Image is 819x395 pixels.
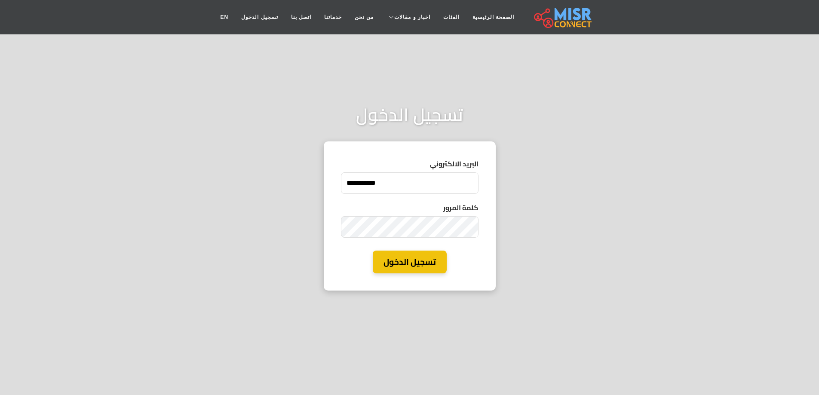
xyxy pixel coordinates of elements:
label: كلمة المرور [341,202,479,213]
label: البريد الالكتروني [341,159,479,169]
a: خدماتنا [318,9,348,25]
a: اتصل بنا [285,9,318,25]
a: الفئات [437,9,466,25]
button: تسجيل الدخول [373,251,447,273]
a: تسجيل الدخول [235,9,284,25]
a: من نحن [348,9,380,25]
a: اخبار و مقالات [380,9,437,25]
h2: تسجيل الدخول [356,104,463,125]
span: اخبار و مقالات [394,13,430,21]
a: الصفحة الرئيسية [466,9,521,25]
a: EN [214,9,235,25]
img: main.misr_connect [534,6,592,28]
